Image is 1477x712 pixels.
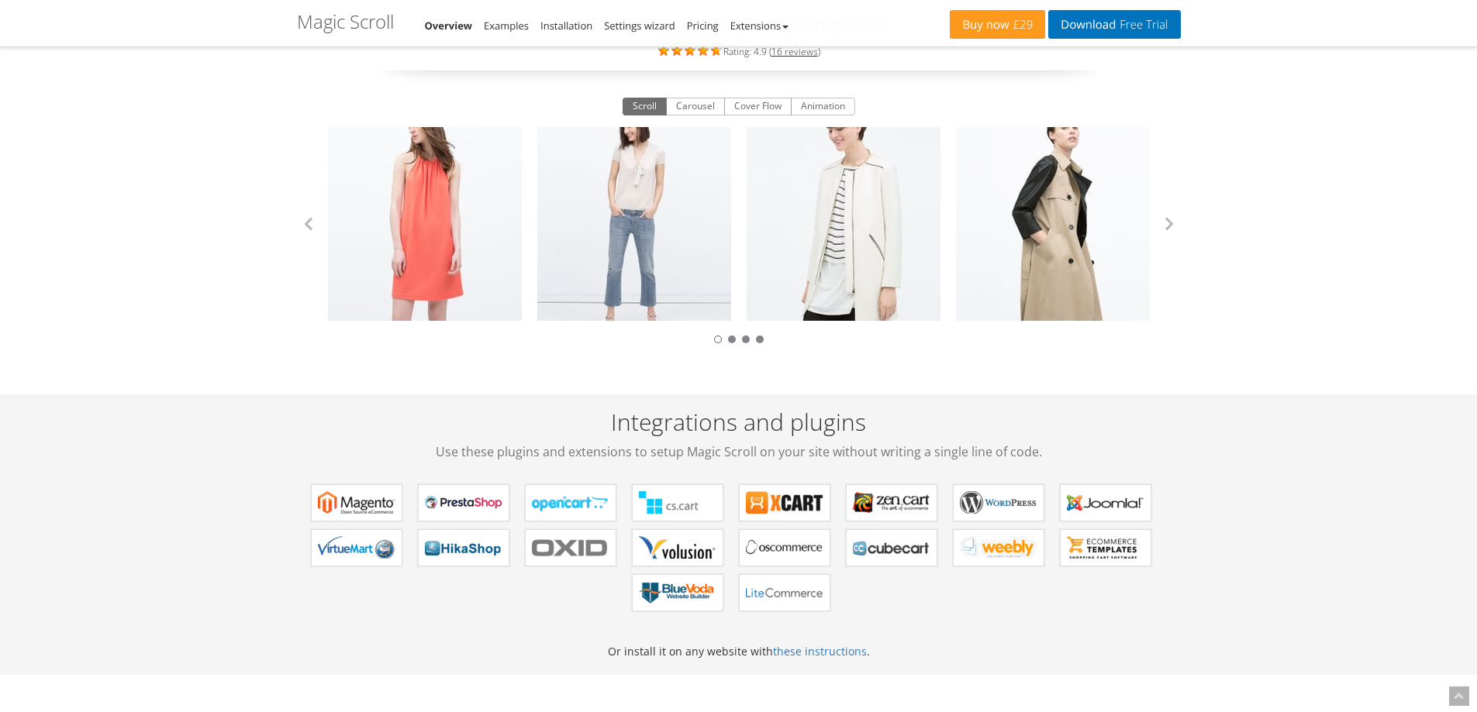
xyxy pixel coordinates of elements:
a: Magic Scroll for LiteCommerce [739,574,830,611]
a: DownloadFree Trial [1048,10,1180,39]
b: Magic Scroll for Weebly [960,536,1037,559]
div: Rating: 4.9 ( ) [297,42,1181,59]
b: Magic Scroll for Zen Cart [853,491,930,514]
button: Animation [791,98,855,116]
b: Magic Scroll for Joomla [1067,491,1144,514]
b: Magic Scroll for Magento [318,491,395,514]
b: Magic Scroll for BlueVoda [639,581,716,604]
div: Or install it on any website with . [297,394,1181,675]
a: Magic Scroll for WordPress [953,484,1044,521]
a: Examples [484,19,529,33]
b: Magic Scroll for HikaShop [425,536,502,559]
a: Magic Scroll for VirtueMart [311,529,402,566]
a: Magic Scroll for CS-Cart [632,484,723,521]
b: Magic Scroll for CubeCart [853,536,930,559]
a: Pricing [687,19,719,33]
h2: Integrations and plugins [297,409,1181,461]
a: Extensions [730,19,789,33]
h1: Magic Scroll [297,12,394,32]
a: Overview [425,19,473,33]
b: Magic Scroll for PrestaShop [425,491,502,514]
button: Cover Flow [724,98,792,116]
b: Magic Scroll for OpenCart [532,491,609,514]
b: Magic Scroll for OXID [532,536,609,559]
b: Magic Scroll for X-Cart [746,491,823,514]
span: £29 [1009,19,1034,31]
a: these instructions [773,644,867,659]
button: Scroll [623,98,667,116]
a: Magic Scroll for ecommerce Templates [1060,529,1151,566]
b: Magic Scroll for LiteCommerce [746,581,823,604]
a: Magic Scroll for BlueVoda [632,574,723,611]
a: Magic Scroll for Volusion [632,529,723,566]
b: Magic Scroll for Volusion [639,536,716,559]
a: Magic Scroll for PrestaShop [418,484,509,521]
a: Buy now£29 [950,10,1045,39]
b: Magic Scroll for osCommerce [746,536,823,559]
a: Magic Scroll for HikaShop [418,529,509,566]
a: Magic Scroll for osCommerce [739,529,830,566]
a: 16 reviews [771,45,818,58]
a: Magic Scroll for Weebly [953,529,1044,566]
a: Settings wizard [604,19,675,33]
a: Installation [540,19,592,33]
button: Carousel [666,98,725,116]
span: Use these plugins and extensions to setup Magic Scroll on your site without writing a single line... [297,442,1181,461]
b: Magic Scroll for VirtueMart [318,536,395,559]
b: Magic Scroll for ecommerce Templates [1067,536,1144,559]
a: Magic Scroll for OpenCart [525,484,616,521]
b: Magic Scroll for WordPress [960,491,1037,514]
a: Magic Scroll for OXID [525,529,616,566]
a: Magic Scroll for X-Cart [739,484,830,521]
a: Magic Scroll for Magento [311,484,402,521]
a: Magic Scroll for Zen Cart [846,484,937,521]
a: Magic Scroll for CubeCart [846,529,937,566]
b: Magic Scroll for CS-Cart [639,491,716,514]
span: Free Trial [1116,19,1168,31]
a: Magic Scroll for Joomla [1060,484,1151,521]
